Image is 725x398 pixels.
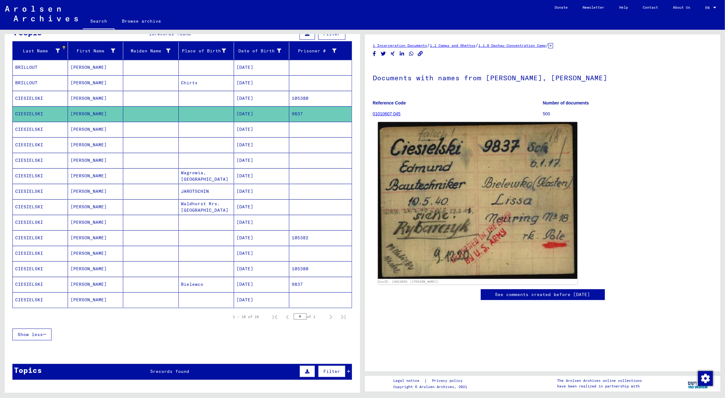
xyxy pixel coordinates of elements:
[126,48,170,54] div: Maiden Name
[68,122,123,137] mat-cell: [PERSON_NAME]
[427,378,470,384] a: Privacy policy
[83,14,115,30] a: Search
[289,106,352,122] mat-cell: 9837
[234,292,289,307] mat-cell: [DATE]
[233,314,259,320] div: 1 – 16 of 16
[68,75,123,91] mat-cell: [PERSON_NAME]
[337,311,349,323] button: Last page
[68,137,123,153] mat-cell: [PERSON_NAME]
[68,246,123,261] mat-cell: [PERSON_NAME]
[373,64,713,91] h1: Documents with names from [PERSON_NAME], [PERSON_NAME]
[292,46,344,56] div: Prisoner #
[373,111,401,116] a: 01010607 045
[5,6,78,21] img: Arolsen_neg.svg
[149,31,155,37] span: 16
[13,137,68,153] mat-cell: CIESIELSKI
[557,383,642,389] p: have been realized in partnership with
[68,199,123,214] mat-cell: [PERSON_NAME]
[318,365,345,377] button: Filter
[68,277,123,292] mat-cell: [PERSON_NAME]
[495,291,590,298] a: See comments created before [DATE]
[68,153,123,168] mat-cell: [PERSON_NAME]
[234,75,289,91] mat-cell: [DATE]
[292,48,336,54] div: Prisoner #
[13,184,68,199] mat-cell: CIESIELSKI
[13,122,68,137] mat-cell: CIESIELSKI
[698,371,713,386] img: Change consent
[179,277,234,292] mat-cell: Bielewco
[155,31,191,37] span: records found
[281,311,294,323] button: Previous page
[68,292,123,307] mat-cell: [PERSON_NAME]
[234,184,289,199] mat-cell: [DATE]
[13,277,68,292] mat-cell: CIESIELSKI
[234,261,289,276] mat-cell: [DATE]
[234,122,289,137] mat-cell: [DATE]
[70,48,115,54] div: First Name
[179,42,234,60] mat-header-cell: Place of Birth
[325,311,337,323] button: Next page
[13,261,68,276] mat-cell: CIESIELSKI
[234,42,289,60] mat-header-cell: Date of Birth
[13,215,68,230] mat-cell: CIESIELSKI
[289,230,352,245] mat-cell: 105382
[68,184,123,199] mat-cell: [PERSON_NAME]
[179,184,234,199] mat-cell: JAROTSCHIN
[13,199,68,214] mat-cell: CIESIELSKI
[380,50,387,58] button: Share on Twitter
[393,378,424,384] a: Legal notice
[408,50,415,58] button: Share on WhatsApp
[68,168,123,184] mat-cell: [PERSON_NAME]
[12,329,52,340] button: Show less
[13,42,68,60] mat-header-cell: Last Name
[70,46,123,56] div: First Name
[234,153,289,168] mat-cell: [DATE]
[289,91,352,106] mat-cell: 105380
[234,246,289,261] mat-cell: [DATE]
[13,246,68,261] mat-cell: CIESIELSKI
[546,42,548,48] span: /
[151,369,153,374] span: 5
[378,122,577,279] img: 001.jpg
[543,100,589,105] b: Number of documents
[234,60,289,75] mat-cell: [DATE]
[698,371,713,386] div: Change consent
[13,106,68,122] mat-cell: CIESIELSKI
[68,106,123,122] mat-cell: [PERSON_NAME]
[393,384,470,390] p: Copyright © Arolsen Archives, 2021
[705,6,712,10] span: EN
[13,168,68,184] mat-cell: CIESIELSKI
[15,46,68,56] div: Last Name
[13,75,68,91] mat-cell: BRILLOUT
[234,215,289,230] mat-cell: [DATE]
[475,42,478,48] span: /
[687,376,710,391] img: yv_logo.png
[234,168,289,184] mat-cell: [DATE]
[179,168,234,184] mat-cell: Wagrowia, [GEOGRAPHIC_DATA]
[323,31,340,37] span: Filter
[13,60,68,75] mat-cell: BRILLOUT
[13,292,68,307] mat-cell: CIESIELSKI
[115,14,169,29] a: Browse archive
[179,199,234,214] mat-cell: Waldhorst Krs. [GEOGRAPHIC_DATA]
[181,48,226,54] div: Place of Birth
[393,378,470,384] div: |
[378,280,439,284] a: DocID: 10628093 ([PERSON_NAME])
[13,153,68,168] mat-cell: CIESIELSKI
[399,50,405,58] button: Share on LinkedIn
[179,75,234,91] mat-cell: Chirtx
[68,91,123,106] mat-cell: [PERSON_NAME]
[18,332,43,337] span: Show less
[478,43,546,48] a: 1.1.6 Dachau Concentration Camp
[234,91,289,106] mat-cell: [DATE]
[234,230,289,245] mat-cell: [DATE]
[181,46,234,56] div: Place of Birth
[14,365,42,376] div: Topics
[68,60,123,75] mat-cell: [PERSON_NAME]
[557,378,642,383] p: The Arolsen Archives online collections
[289,42,352,60] mat-header-cell: Prisoner #
[68,42,123,60] mat-header-cell: First Name
[234,106,289,122] mat-cell: [DATE]
[289,277,352,292] mat-cell: 9837
[417,50,424,58] button: Copy link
